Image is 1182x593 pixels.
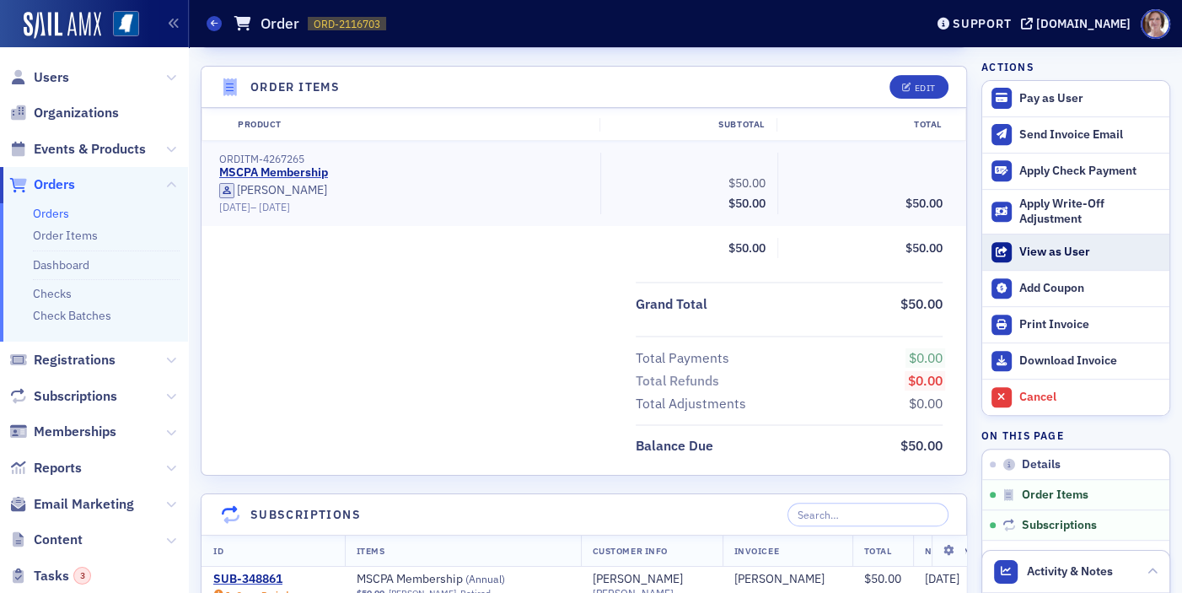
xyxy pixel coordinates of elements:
span: Total Payments [636,348,735,369]
a: [PERSON_NAME] [734,572,825,587]
span: Details [1022,457,1061,472]
div: 3 [73,567,91,585]
span: $50.00 [728,240,766,256]
div: Apply Write-Off Adjustment [1019,197,1161,226]
div: Total Refunds [636,371,719,391]
div: Apply Check Payment [1019,164,1161,179]
a: Dashboard [33,257,89,272]
a: [PERSON_NAME] [593,572,683,587]
div: View as User [1019,245,1161,260]
span: Customer Info [593,545,668,557]
a: Orders [33,206,69,221]
span: $50.00 [905,196,943,211]
a: SailAMX [24,12,101,39]
span: $50.00 [900,295,943,312]
a: Tasks3 [9,567,91,585]
div: Grand Total [636,294,707,315]
button: Edit [889,75,948,99]
a: Memberships [9,423,116,441]
span: Memberships [34,423,116,441]
span: Organizations [34,104,119,122]
span: [DATE] [925,571,959,586]
a: Reports [9,459,82,477]
div: Product [226,118,599,132]
span: Balance Due [636,436,719,456]
span: Activity & Notes [1027,563,1113,580]
div: Support [953,16,1011,31]
a: Orders [9,175,75,194]
span: ID [213,545,223,557]
div: ORDITM-4267265 [219,153,588,165]
div: Balance Due [636,436,713,456]
h1: Order [261,13,299,34]
a: Users [9,68,69,87]
span: Invoicee [734,545,779,557]
span: Profile [1141,9,1170,39]
span: $50.00 [900,437,943,454]
button: Add Coupon [982,270,1169,306]
span: Grand Total [636,294,713,315]
span: Next Renewal Date [925,545,1021,557]
span: [DATE] [219,200,250,213]
span: Donna Mitchell [734,572,841,587]
button: Cancel [982,379,1169,415]
div: Add Coupon [1019,281,1161,296]
h4: Order Items [250,78,340,96]
button: Pay as User [982,81,1169,116]
span: $50.00 [905,240,943,256]
span: Tasks [34,567,91,585]
a: Check Batches [33,308,111,323]
span: $50.00 [864,571,901,586]
span: Total Refunds [636,371,725,391]
div: Total Adjustments [636,394,746,414]
span: Content [34,531,83,549]
span: $0.00 [909,349,943,366]
h4: Actions [981,59,1034,74]
a: Events & Products [9,140,146,159]
button: Send Invoice Email [982,116,1169,153]
a: Order Items [33,228,98,243]
span: Reports [34,459,82,477]
span: Users [34,68,69,87]
a: Print Invoice [982,306,1169,342]
div: Pay as User [1019,91,1161,106]
span: Order Items [1022,488,1088,503]
span: Subscriptions [1022,518,1097,533]
span: Events & Products [34,140,146,159]
span: Registrations [34,351,116,369]
a: SUB-348861 [213,572,333,587]
div: Edit [914,84,935,93]
div: Cancel [1019,390,1161,405]
a: Organizations [9,104,119,122]
a: Content [9,531,83,549]
span: $0.00 [909,395,943,412]
span: $50.00 [728,196,766,211]
div: Send Invoice Email [1019,127,1161,143]
button: View as User [982,234,1169,270]
span: Items [357,545,385,557]
button: [DOMAIN_NAME] [1021,18,1136,30]
div: Total [776,118,954,132]
div: Print Invoice [1019,317,1161,332]
span: Related Subscription Orders [1021,548,1162,578]
a: Subscriptions [9,387,117,406]
a: MSCPA Membership [219,165,328,181]
button: Apply Check Payment [982,153,1169,189]
span: [DATE] [259,200,290,213]
div: [DOMAIN_NAME] [1036,16,1131,31]
div: Total Payments [636,348,729,369]
h4: On this page [981,428,1170,443]
div: – [219,201,588,213]
a: MSCPA Membership (Annual) [357,572,569,587]
span: Total Adjustments [636,394,752,414]
a: [PERSON_NAME] [219,183,327,198]
span: $50.00 [728,175,766,191]
h4: Subscriptions [250,506,361,524]
span: Total [864,545,892,557]
span: ORD-2116703 [314,17,380,31]
div: [PERSON_NAME] [237,183,327,198]
a: Download Invoice [982,342,1169,379]
div: Subtotal [599,118,776,132]
img: SailAMX [113,11,139,37]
